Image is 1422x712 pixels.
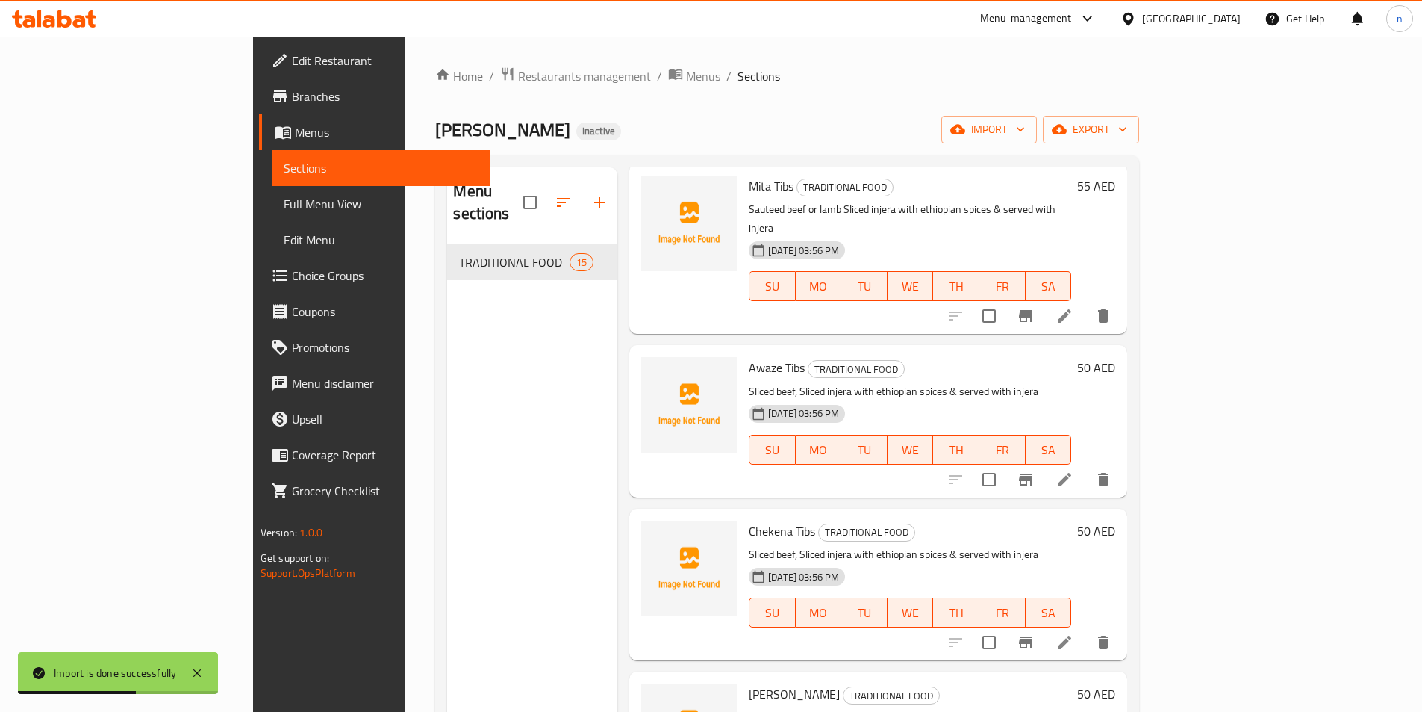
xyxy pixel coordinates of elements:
a: Edit menu item [1055,471,1073,489]
span: Menu disclaimer [292,374,478,392]
span: Edit Menu [284,231,478,249]
span: 15 [570,256,593,270]
button: WE [888,271,934,301]
span: Branches [292,87,478,105]
button: delete [1085,625,1121,660]
span: Coverage Report [292,446,478,464]
span: MO [802,439,836,461]
span: WE [894,439,928,461]
button: FR [979,271,1026,301]
div: TRADITIONAL FOOD [796,179,894,196]
span: WE [894,602,928,624]
button: export [1043,116,1139,143]
button: TH [933,598,979,628]
button: SA [1026,598,1072,628]
span: WE [894,276,928,297]
a: Coupons [259,294,490,329]
button: import [941,116,1037,143]
button: WE [888,598,934,628]
button: TH [933,271,979,301]
span: Sections [284,159,478,177]
span: MO [802,276,836,297]
span: SU [755,439,789,461]
img: Awaze Tibs [641,357,737,453]
a: Menu disclaimer [259,365,490,401]
span: Mita Tibs [749,175,793,197]
span: [PERSON_NAME] [749,683,840,705]
span: Select to update [973,300,1005,332]
p: Sauteed beef or lamb Sliced injera with ethiopian spices & served with injera [749,200,1071,238]
div: TRADITIONAL FOOD [459,253,569,271]
span: Promotions [292,338,478,356]
button: Branch-specific-item [1008,462,1044,498]
h6: 50 AED [1077,521,1115,542]
a: Edit Restaurant [259,43,490,78]
span: Edit Restaurant [292,52,478,69]
a: Edit menu item [1055,634,1073,651]
span: SA [1032,276,1066,297]
span: Choice Groups [292,267,478,285]
li: / [489,67,494,85]
a: Sections [272,150,490,186]
button: TU [841,435,888,465]
button: Branch-specific-item [1008,625,1044,660]
span: Full Menu View [284,195,478,213]
span: import [953,120,1025,139]
span: TRADITIONAL FOOD [843,687,939,705]
span: TH [939,276,973,297]
span: TRADITIONAL FOOD [808,361,904,378]
a: Promotions [259,329,490,365]
span: FR [985,439,1020,461]
span: Version: [261,523,297,542]
a: Menus [668,66,720,86]
span: FR [985,276,1020,297]
span: Grocery Checklist [292,482,478,500]
a: Grocery Checklist [259,473,490,509]
span: n [1397,10,1403,27]
a: Coverage Report [259,437,490,473]
div: TRADITIONAL FOOD [843,687,940,705]
button: WE [888,435,934,465]
span: TH [939,439,973,461]
a: Edit Menu [272,222,490,258]
span: TU [847,602,882,624]
span: [DATE] 03:56 PM [762,570,845,584]
div: Import is done successfully [54,665,176,681]
h6: 50 AED [1077,357,1115,378]
span: Select to update [973,627,1005,658]
span: [PERSON_NAME] [435,113,570,146]
button: TU [841,598,888,628]
button: TU [841,271,888,301]
h6: 50 AED [1077,684,1115,705]
button: delete [1085,298,1121,334]
a: Menus [259,114,490,150]
a: Choice Groups [259,258,490,294]
div: [GEOGRAPHIC_DATA] [1142,10,1241,27]
span: Inactive [576,125,621,137]
a: Restaurants management [500,66,651,86]
nav: Menu sections [447,238,617,286]
span: SU [755,276,789,297]
span: Awaze Tibs [749,356,805,379]
a: Support.OpsPlatform [261,563,355,583]
a: Upsell [259,401,490,437]
span: SU [755,602,789,624]
span: Get support on: [261,548,329,568]
span: Menus [295,123,478,141]
button: MO [796,271,842,301]
button: FR [979,435,1026,465]
button: SU [749,598,795,628]
span: Upsell [292,410,478,428]
img: Chekena Tibs [641,521,737,616]
button: SU [749,271,795,301]
a: Full Menu View [272,186,490,222]
div: TRADITIONAL FOOD [808,360,905,378]
span: export [1055,120,1127,139]
span: Coupons [292,303,478,321]
button: MO [796,598,842,628]
div: Inactive [576,123,621,140]
button: MO [796,435,842,465]
span: Select all sections [514,187,546,218]
span: MO [802,602,836,624]
button: SA [1026,435,1072,465]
